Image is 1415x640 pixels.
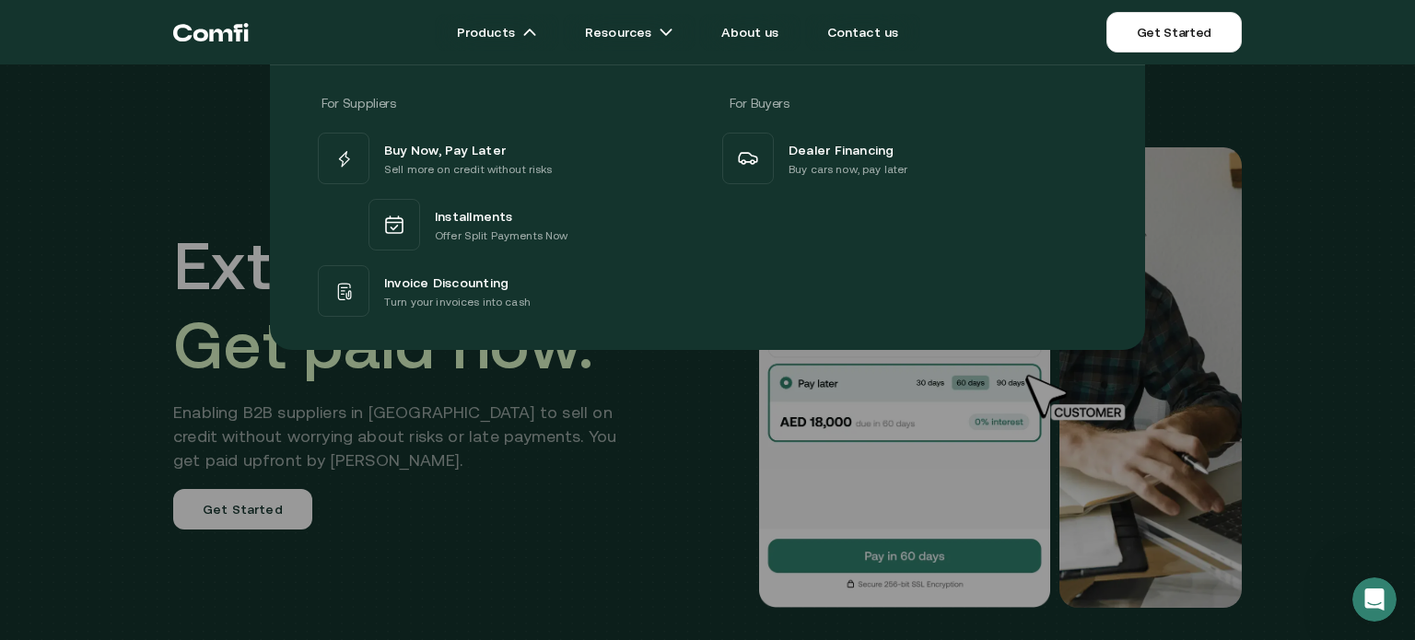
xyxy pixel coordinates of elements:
p: Buy cars now, pay later [789,160,907,179]
span: For Suppliers [322,96,395,111]
img: arrow icons [659,25,673,40]
a: Contact us [805,14,921,51]
a: Get Started [1106,12,1242,52]
a: Dealer FinancingBuy cars now, pay later [719,129,1101,188]
span: Buy Now, Pay Later [384,138,506,160]
img: arrow icons [522,25,537,40]
p: Turn your invoices into cash [384,293,531,311]
iframe: Intercom live chat [1352,577,1397,622]
span: Installments [435,204,513,227]
span: Invoice Discounting [384,271,509,293]
a: Buy Now, Pay LaterSell more on credit without risks [314,129,696,188]
p: Offer Split Payments Now [435,227,567,245]
span: For Buyers [730,96,789,111]
a: Productsarrow icons [435,14,559,51]
a: Invoice DiscountingTurn your invoices into cash [314,262,696,320]
a: Resourcesarrow icons [563,14,696,51]
span: Dealer Financing [789,138,895,160]
a: InstallmentsOffer Split Payments Now [314,188,696,262]
p: Sell more on credit without risks [384,160,553,179]
a: About us [699,14,801,51]
a: Return to the top of the Comfi home page [173,5,249,60]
